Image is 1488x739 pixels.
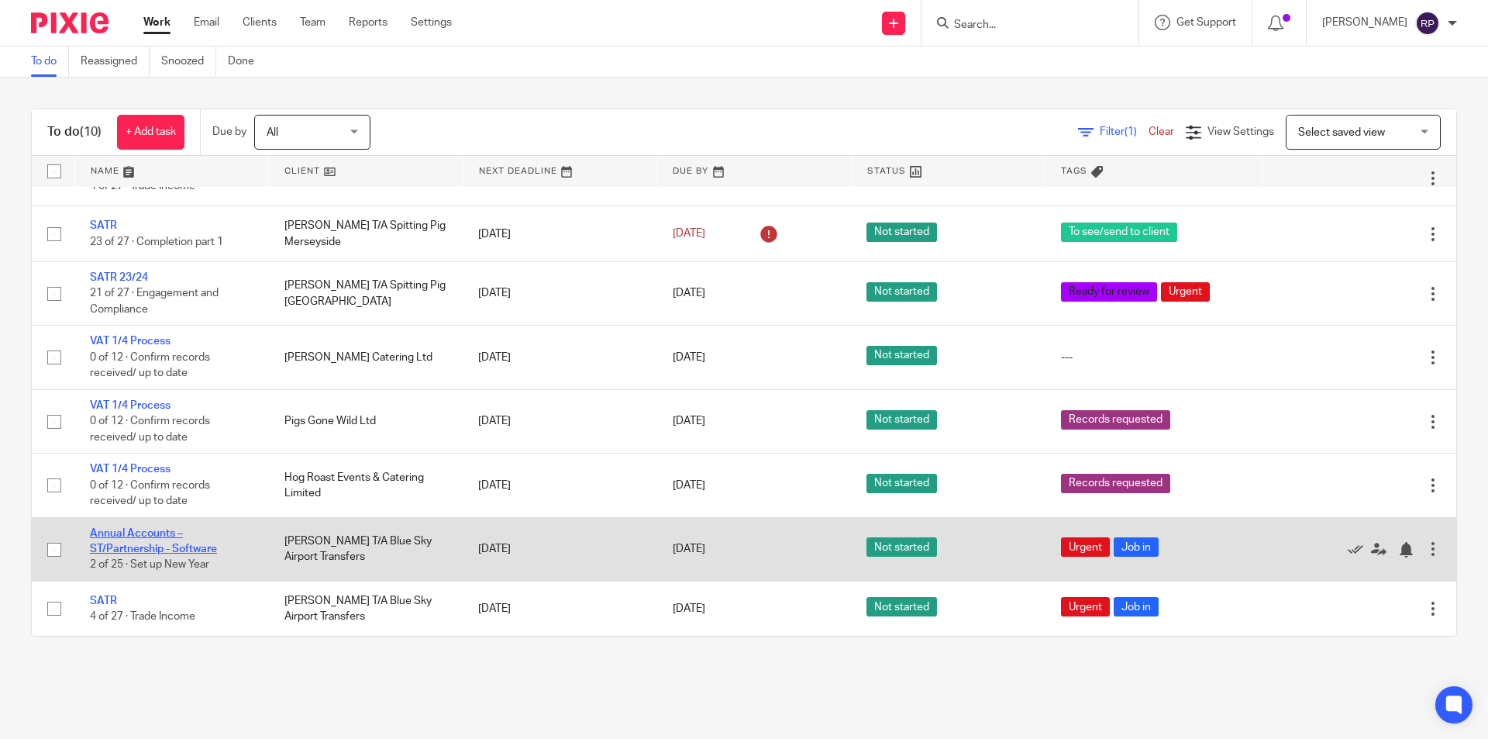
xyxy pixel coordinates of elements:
[90,336,170,347] a: VAT 1/4 Process
[463,326,657,389] td: [DATE]
[90,272,148,283] a: SATR 23/24
[673,544,705,554] span: [DATE]
[1125,126,1137,137] span: (1)
[463,517,657,581] td: [DATE]
[1298,127,1385,138] span: Select saved view
[269,326,463,389] td: [PERSON_NAME] Catering Ltd
[90,220,117,231] a: SATR
[673,288,705,299] span: [DATE]
[349,15,387,30] a: Reports
[80,126,102,138] span: (10)
[1061,410,1170,430] span: Records requested
[1114,597,1159,616] span: Job in
[866,537,937,557] span: Not started
[228,47,266,77] a: Done
[1415,11,1440,36] img: svg%3E
[90,611,195,622] span: 4 of 27 · Trade Income
[90,528,217,554] a: Annual Accounts – ST/Partnership - Software
[90,400,170,411] a: VAT 1/4 Process
[673,480,705,491] span: [DATE]
[300,15,325,30] a: Team
[1061,282,1157,302] span: Ready for review
[866,346,937,365] span: Not started
[866,597,937,616] span: Not started
[411,15,452,30] a: Settings
[866,223,937,242] span: Not started
[1348,541,1371,557] a: Mark as done
[1114,537,1159,557] span: Job in
[866,410,937,430] span: Not started
[90,480,210,507] span: 0 of 12 · Confirm records received/ up to date
[90,288,219,315] span: 21 of 27 · Engagement and Compliance
[673,416,705,427] span: [DATE]
[1161,282,1210,302] span: Urgent
[1100,126,1149,137] span: Filter
[1322,15,1407,30] p: [PERSON_NAME]
[1061,597,1110,616] span: Urgent
[952,19,1092,33] input: Search
[90,464,170,475] a: VAT 1/4 Process
[269,581,463,636] td: [PERSON_NAME] T/A Blue Sky Airport Transfers
[463,454,657,517] td: [DATE]
[673,229,705,240] span: [DATE]
[269,206,463,261] td: [PERSON_NAME] T/A Spitting Pig Merseyside
[31,47,69,77] a: To do
[673,603,705,614] span: [DATE]
[117,115,184,150] a: + Add task
[47,124,102,140] h1: To do
[81,47,150,77] a: Reassigned
[269,517,463,581] td: [PERSON_NAME] T/A Blue Sky Airport Transfers
[463,581,657,636] td: [DATE]
[1176,17,1236,28] span: Get Support
[161,47,216,77] a: Snoozed
[866,474,937,493] span: Not started
[269,389,463,453] td: Pigs Gone Wild Ltd
[1061,474,1170,493] span: Records requested
[212,124,246,140] p: Due by
[463,206,657,261] td: [DATE]
[463,261,657,325] td: [DATE]
[243,15,277,30] a: Clients
[143,15,170,30] a: Work
[866,282,937,302] span: Not started
[1149,126,1174,137] a: Clear
[90,416,210,443] span: 0 of 12 · Confirm records received/ up to date
[90,596,117,606] a: SATR
[1061,223,1177,242] span: To see/send to client
[90,352,210,379] span: 0 of 12 · Confirm records received/ up to date
[1061,537,1110,557] span: Urgent
[463,389,657,453] td: [DATE]
[1061,350,1247,365] div: ---
[194,15,219,30] a: Email
[267,127,278,138] span: All
[673,352,705,363] span: [DATE]
[90,560,209,571] span: 2 of 25 · Set up New Year
[1061,167,1087,175] span: Tags
[269,454,463,517] td: Hog Roast Events & Catering Limited
[31,12,108,33] img: Pixie
[1207,126,1274,137] span: View Settings
[269,261,463,325] td: [PERSON_NAME] T/A Spitting Pig [GEOGRAPHIC_DATA]
[90,237,223,247] span: 23 of 27 · Completion part 1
